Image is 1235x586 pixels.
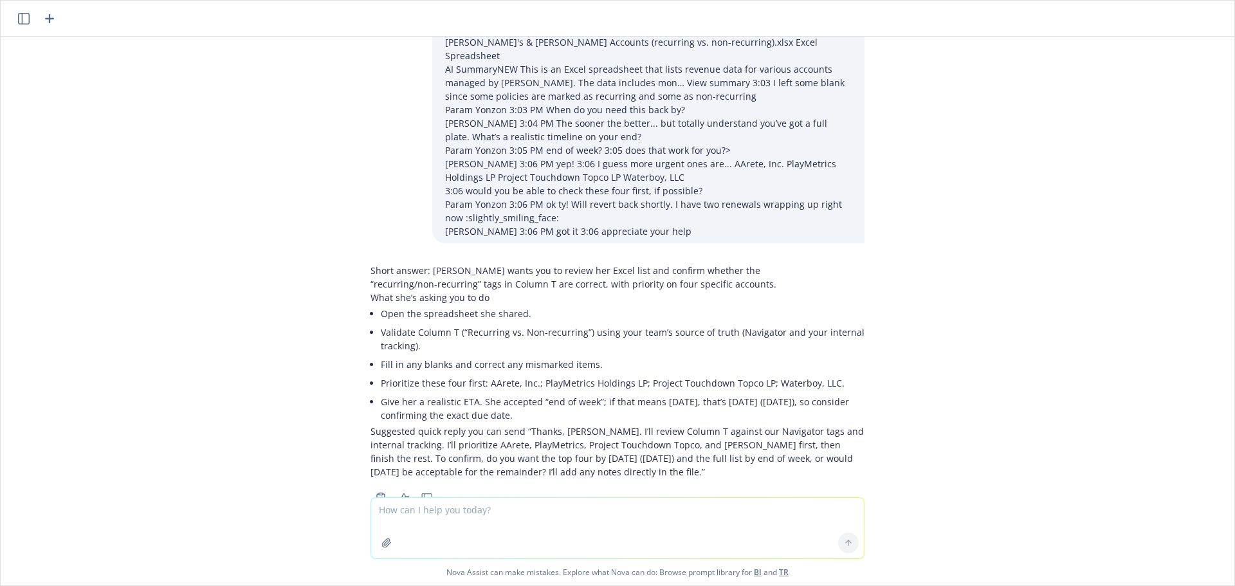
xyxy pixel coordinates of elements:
p: Short answer: [PERSON_NAME] wants you to review her Excel list and confirm whether the “recurring... [370,264,864,291]
p: [PERSON_NAME] 3:04 PM The sooner the better... but totally understand you’ve got a full plate. Wh... [445,116,852,143]
p: [PERSON_NAME] 3:06 PM yep! 3:06 I guess more urgent ones are... AArete, Inc. PlayMetrics Holdings... [445,157,852,184]
li: Prioritize these four first: AArete, Inc.; PlayMetrics Holdings LP; Project Touchdown Topco LP; W... [381,374,864,392]
li: Give her a realistic ETA. She accepted “end of week”; if that means [DATE], that’s [DATE] ([DATE]... [381,392,864,425]
button: Thumbs down [417,489,437,507]
p: Param Yonzon 3:03 PM When do you need this back by? [445,103,852,116]
p: Param Yonzon 3:05 PM end of week? 3:05 does that work for you?> [445,143,852,157]
li: Fill in any blanks and correct any mismarked items. [381,355,864,374]
svg: Copy to clipboard [375,492,387,504]
span: Nova Assist can make mistakes. Explore what Nova can do: Browse prompt library for and [6,559,1229,585]
a: BI [754,567,762,578]
p: 3:06 would you be able to check these four first, if possible? [445,184,852,197]
p: What she’s asking you to do [370,291,864,304]
p: [PERSON_NAME] 3:06 PM got it 3:06 appreciate your help [445,224,852,238]
p: [PERSON_NAME]'s & [PERSON_NAME] Accounts (recurring vs. non-recurring).xlsx Excel Spreadsheet [445,35,852,62]
li: Open the spreadsheet she shared. [381,304,864,323]
a: TR [779,567,789,578]
p: Param Yonzon 3:06 PM ok ty! Will revert back shortly. I have two renewals wrapping up right now :... [445,197,852,224]
p: Suggested quick reply you can send “Thanks, [PERSON_NAME]. I’ll review Column T against our Navig... [370,425,864,479]
li: Validate Column T (“Recurring vs. Non‑recurring”) using your team’s source of truth (Navigator an... [381,323,864,355]
p: AI SummaryNEW This is an Excel spreadsheet that lists revenue data for various accounts managed b... [445,62,852,103]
